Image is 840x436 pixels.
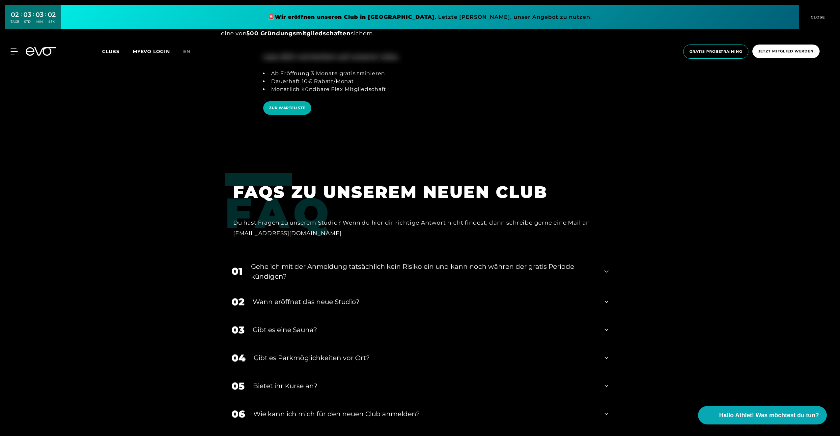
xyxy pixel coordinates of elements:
[269,105,305,111] span: ZUR WARTELISTE
[263,101,311,115] a: ZUR WARTELISTE
[758,48,814,54] span: Jetzt Mitglied werden
[809,14,825,20] span: CLOSE
[233,181,599,203] h1: FAQS ZU UNSEREM NEUEN CLUB
[133,48,170,54] a: MYEVO LOGIN
[183,48,190,54] span: en
[11,19,19,24] div: TAGE
[23,10,31,19] div: 03
[253,297,596,307] div: Wann eröffnet das neue Studio?
[232,351,245,365] div: 04
[102,48,133,54] a: Clubs
[268,70,386,78] li: Ab Eröffnung 3 Monate gratis trainieren
[719,411,819,420] span: Hallo Athlet! Was möchtest du tun?
[232,295,244,309] div: 02
[23,19,31,24] div: STD
[45,11,46,28] div: :
[48,10,56,19] div: 02
[268,85,386,93] li: Monatlich kündbare Flex Mitgliedschaft
[21,11,22,28] div: :
[48,19,56,24] div: SEK
[36,19,43,24] div: MIN
[232,379,245,393] div: 05
[799,5,835,29] button: CLOSE
[33,11,34,28] div: :
[232,323,244,337] div: 03
[232,264,243,279] div: 01
[183,48,198,55] a: en
[681,45,750,59] a: Gratis Probetraining
[102,48,120,54] span: Clubs
[253,409,596,419] div: Wie kann ich mich für den neuen Club anmelden?
[36,10,43,19] div: 03
[232,407,245,421] div: 06
[268,78,386,85] li: Dauerhaft 10€ Rabatt/Monat
[698,406,827,424] button: Hallo Athlet! Was möchtest du tun?
[11,10,19,19] div: 02
[689,49,742,54] span: Gratis Probetraining
[233,217,599,239] div: Du hast Fragen zu unserem Studio? Wenn du hier dir richtige Antwort nicht findest, dann schreibe ...
[251,262,596,281] div: Gehe ich mit der Anmeldung tatsächlich kein Risiko ein und kann noch währen der gratis Periode kü...
[253,325,596,335] div: Gibt es eine Sauna?
[254,353,596,363] div: Gibt es Parkmöglichkeiten vor Ort?
[750,45,822,59] a: Jetzt Mitglied werden
[253,381,596,391] div: Bietet ihr Kurse an?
